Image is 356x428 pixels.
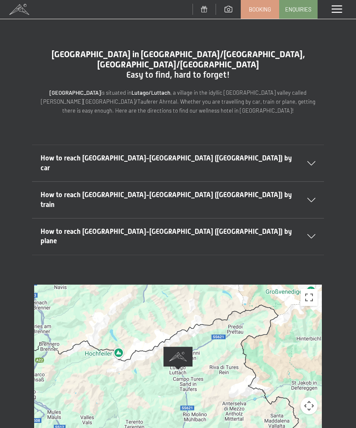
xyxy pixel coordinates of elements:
[301,289,318,306] button: Toggle fullscreen view
[131,89,170,96] strong: Lutago/Luttach
[50,89,101,96] strong: [GEOGRAPHIC_DATA]
[126,70,230,80] span: Easy to find, hard to forget!
[249,6,271,13] span: Booking
[41,191,292,208] span: How to reach [GEOGRAPHIC_DATA]-[GEOGRAPHIC_DATA] ([GEOGRAPHIC_DATA]) by train
[41,154,292,172] span: How to reach [GEOGRAPHIC_DATA]-[GEOGRAPHIC_DATA] ([GEOGRAPHIC_DATA]) by car
[241,0,279,18] a: Booking
[301,397,318,414] button: Map camera controls
[52,49,305,70] span: [GEOGRAPHIC_DATA] in [GEOGRAPHIC_DATA]/[GEOGRAPHIC_DATA], [GEOGRAPHIC_DATA]/[GEOGRAPHIC_DATA]
[280,0,317,18] a: Enquiries
[34,88,322,115] p: is situated in , a village in the idyllic [GEOGRAPHIC_DATA] valley called [PERSON_NAME][GEOGRAPHI...
[41,227,292,245] span: How to reach [GEOGRAPHIC_DATA]-[GEOGRAPHIC_DATA] ([GEOGRAPHIC_DATA]) by plane
[285,6,312,13] span: Enquiries
[160,343,196,373] div: Alpine Luxury SPA Resort SCHWARZENSTEIN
